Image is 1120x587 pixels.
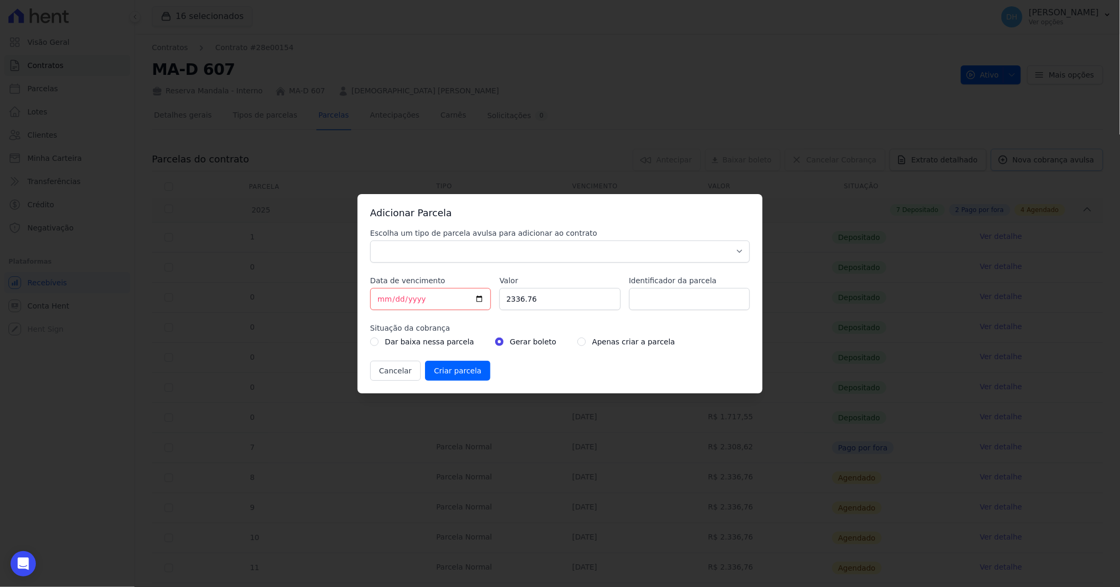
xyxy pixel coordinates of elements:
h3: Adicionar Parcela [370,207,750,219]
label: Apenas criar a parcela [592,335,675,348]
label: Escolha um tipo de parcela avulsa para adicionar ao contrato [370,228,750,238]
label: Dar baixa nessa parcela [385,335,474,348]
button: Cancelar [370,361,421,381]
label: Identificador da parcela [629,275,750,286]
label: Gerar boleto [510,335,556,348]
input: Criar parcela [425,361,490,381]
label: Situação da cobrança [370,323,750,333]
label: Valor [499,275,620,286]
label: Data de vencimento [370,275,491,286]
div: Open Intercom Messenger [11,551,36,576]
